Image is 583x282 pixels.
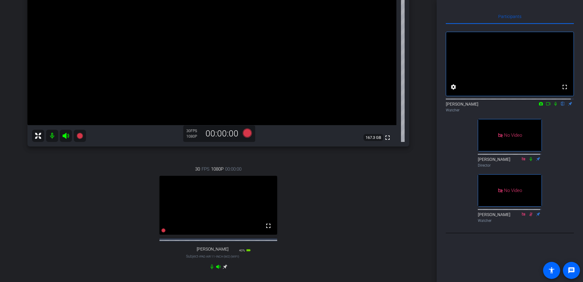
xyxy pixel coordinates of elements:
mat-icon: accessibility [548,267,555,274]
span: iPad Air 11-inch (M2) (WiFi) [199,255,239,258]
div: [PERSON_NAME] [446,101,574,113]
mat-icon: battery_std [246,248,251,253]
mat-icon: flip [559,101,567,106]
mat-icon: settings [450,83,457,91]
mat-icon: fullscreen [384,134,391,141]
div: Watcher [478,218,542,223]
span: FPS [202,166,209,172]
span: Subject [186,254,239,259]
span: No Video [504,187,522,193]
span: 40% [239,249,245,252]
span: 167.3 GB [363,134,383,141]
span: 30 [195,166,200,172]
div: 30 [186,128,202,133]
mat-icon: fullscreen [561,83,568,91]
span: [PERSON_NAME] [197,247,228,252]
span: No Video [504,132,522,138]
div: 1080P [186,134,202,139]
div: Director [478,163,542,168]
span: 1080P [211,166,224,172]
span: Participants [498,14,521,19]
div: Watcher [446,107,574,113]
div: 00:00:00 [202,128,242,139]
span: - [198,254,199,258]
mat-icon: fullscreen [265,222,272,230]
div: [PERSON_NAME] [478,211,542,223]
div: [PERSON_NAME] [478,156,542,168]
mat-icon: message [568,267,575,274]
span: FPS [191,129,197,133]
span: 00:00:00 [225,166,241,172]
